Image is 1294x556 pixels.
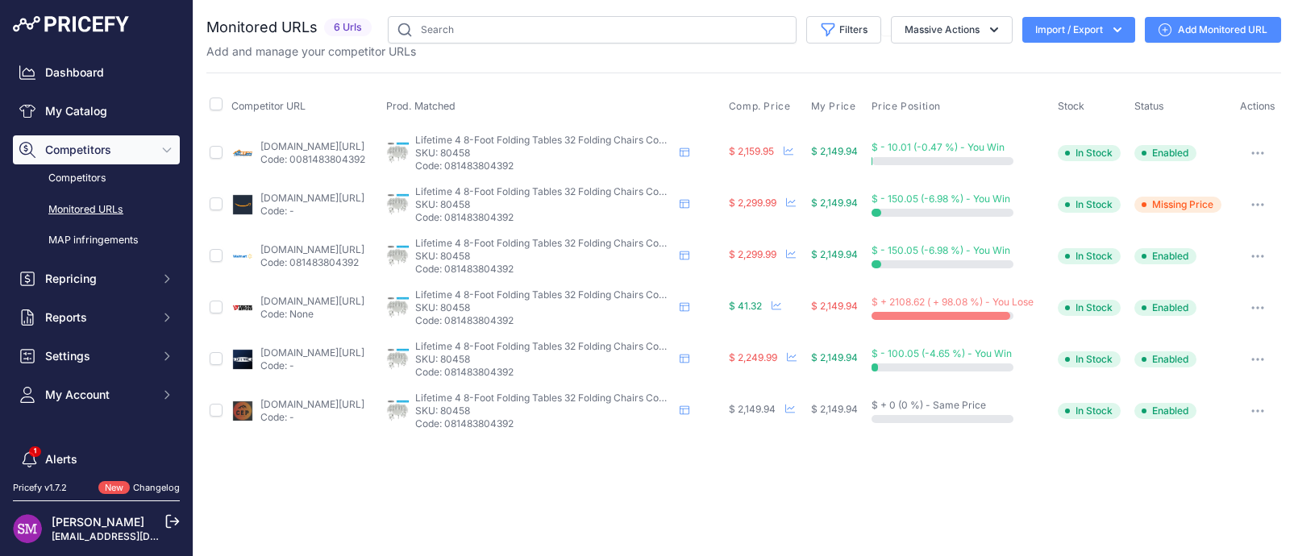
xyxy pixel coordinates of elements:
span: Actions [1240,100,1275,112]
span: Missing Price [1134,197,1221,213]
p: Add and manage your competitor URLs [206,44,416,60]
span: In Stock [1058,403,1121,419]
span: $ - 100.05 (-4.65 %) - You Win [872,347,1012,359]
span: In Stock [1058,300,1121,316]
span: My Price [811,100,856,113]
a: [DOMAIN_NAME][URL] [260,295,364,307]
span: My Account [45,387,151,403]
span: $ 2,249.99 [729,351,777,363]
span: $ 2,149.94 [811,351,858,363]
span: New [98,481,130,495]
span: Lifetime 4 8-Foot Folding Tables 32 Folding Chairs Combo 80458 White Color - White Granite - 5 Fe... [415,392,909,404]
span: In Stock [1058,145,1121,161]
p: Code: 081483804392 [415,263,673,276]
p: Code: - [260,411,364,424]
a: Monitored URLs [13,196,180,224]
a: Add Monitored URL [1145,17,1281,43]
a: Alerts [13,445,180,474]
a: Dashboard [13,58,180,87]
button: Import / Export [1022,17,1135,43]
span: Enabled [1134,403,1196,419]
p: Code: 081483804392 [260,256,364,269]
p: SKU: 80458 [415,405,673,417]
p: SKU: 80458 [415,198,673,211]
p: Code: - [260,359,364,372]
span: $ - 10.01 (-0.47 %) - You Win [872,141,1005,153]
span: Comp. Price [729,100,791,113]
h2: Monitored URLs [206,16,318,39]
p: Code: 081483804392 [415,366,673,379]
span: Stock [1058,100,1084,112]
span: Competitors [45,142,151,158]
nav: Sidebar [13,58,180,535]
img: Pricefy Logo [13,16,129,32]
a: [DOMAIN_NAME][URL] [260,398,364,410]
span: Enabled [1134,300,1196,316]
p: Code: 081483804392 [415,314,673,327]
span: Status [1134,100,1164,112]
span: Enabled [1134,248,1196,264]
button: Settings [13,342,180,371]
span: $ - 150.05 (-6.98 %) - You Win [872,244,1010,256]
span: Repricing [45,271,151,287]
span: Settings [45,348,151,364]
p: SKU: 80458 [415,147,673,160]
span: Lifetime 4 8-Foot Folding Tables 32 Folding Chairs Combo 80458 White Color - White Granite - 5 Fe... [415,185,909,197]
span: $ + 2108.62 ( + 98.08 %) - You Lose [872,296,1034,308]
button: Competitors [13,135,180,164]
button: Massive Actions [891,16,1013,44]
a: Competitors [13,164,180,193]
a: [DOMAIN_NAME][URL] [260,192,364,204]
p: SKU: 80458 [415,301,673,314]
span: $ + 0 (0 %) - Same Price [872,399,986,411]
span: $ 41.32 [729,300,762,312]
span: $ - 150.05 (-6.98 %) - You Win [872,193,1010,205]
p: Code: 081483804392 [415,211,673,224]
a: [EMAIL_ADDRESS][DOMAIN_NAME] [52,530,220,542]
span: 6 Urls [324,19,372,37]
p: Code: None [260,308,364,321]
span: $ 2,149.94 [811,300,858,312]
span: Reports [45,309,151,326]
span: Enabled [1134,351,1196,367]
span: $ 2,299.99 [729,248,776,260]
input: Search [388,16,797,44]
span: $ 2,149.94 [811,197,858,209]
button: Price Position [872,100,944,113]
a: My Catalog [13,97,180,126]
span: $ 2,149.94 [729,403,776,415]
span: Lifetime 4 8-Foot Folding Tables 32 Folding Chairs Combo 80458 White Color - White Granite - 5 Fe... [415,288,909,301]
p: Code: 081483804392 [415,417,673,430]
p: SKU: 80458 [415,353,673,366]
button: My Price [811,100,859,113]
a: [DOMAIN_NAME][URL] [260,243,364,255]
span: Lifetime 4 8-Foot Folding Tables 32 Folding Chairs Combo 80458 White Color - White Granite - 5 Fe... [415,134,909,146]
span: Lifetime 4 8-Foot Folding Tables 32 Folding Chairs Combo 80458 White Color - White Granite - 5 Fe... [415,340,909,352]
p: SKU: 80458 [415,250,673,263]
span: Competitor URL [231,100,306,112]
span: Prod. Matched [386,100,456,112]
a: [DOMAIN_NAME][URL] [260,140,364,152]
span: Enabled [1134,145,1196,161]
button: Reports [13,303,180,332]
span: $ 2,149.94 [811,403,858,415]
span: $ 2,149.94 [811,248,858,260]
a: [DOMAIN_NAME][URL] [260,346,364,359]
button: Comp. Price [729,100,794,113]
span: $ 2,159.95 [729,145,774,157]
a: [PERSON_NAME] [52,515,144,529]
p: Code: 0081483804392 [260,153,365,166]
button: Repricing [13,264,180,293]
p: Code: 081483804392 [415,160,673,172]
span: Lifetime 4 8-Foot Folding Tables 32 Folding Chairs Combo 80458 White Color - White Granite - 5 Fe... [415,237,909,249]
button: Filters [806,16,881,44]
a: Changelog [133,482,180,493]
span: Price Position [872,100,941,113]
span: In Stock [1058,197,1121,213]
p: Code: - [260,205,364,218]
button: My Account [13,380,180,409]
span: In Stock [1058,248,1121,264]
a: MAP infringements [13,226,180,255]
span: $ 2,149.94 [811,145,858,157]
span: In Stock [1058,351,1121,367]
